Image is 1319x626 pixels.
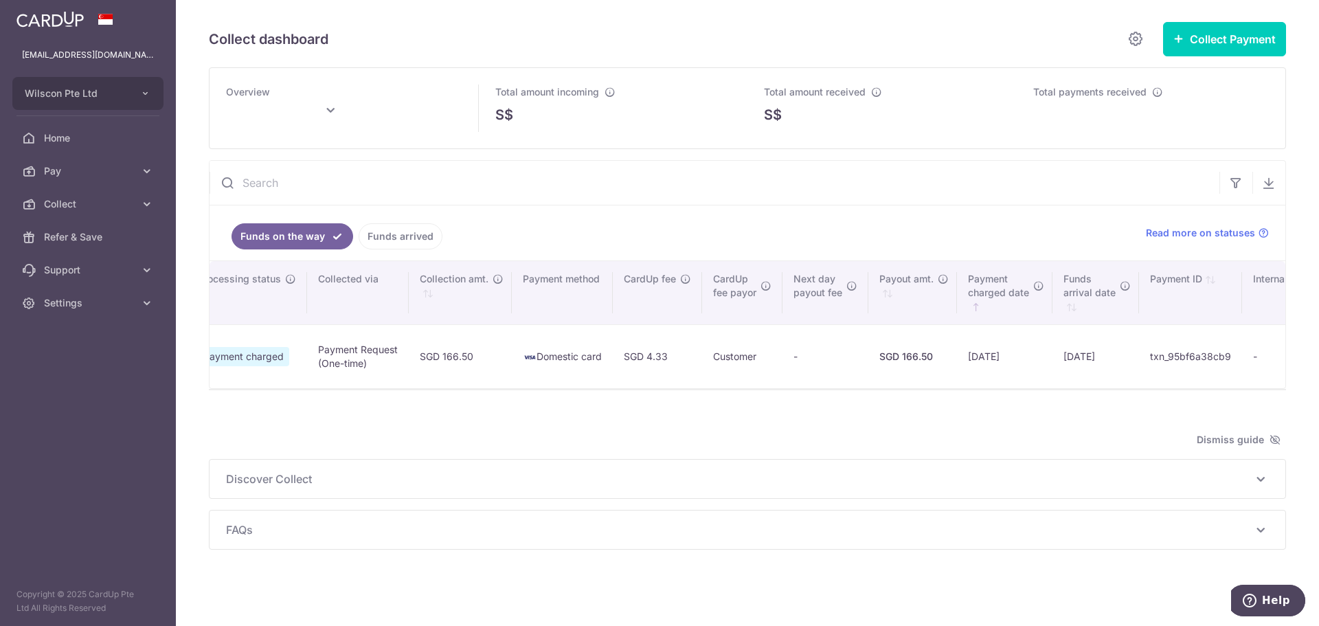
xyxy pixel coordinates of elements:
[232,223,353,249] a: Funds on the way
[22,48,154,62] p: [EMAIL_ADDRESS][DOMAIN_NAME]
[495,86,599,98] span: Total amount incoming
[44,131,135,145] span: Home
[31,10,59,22] span: Help
[359,223,442,249] a: Funds arrived
[187,261,307,324] th: Processing status
[879,272,934,286] span: Payout amt.
[1052,261,1139,324] th: Fundsarrival date : activate to sort column ascending
[226,471,1269,487] p: Discover Collect
[613,324,702,388] td: SGD 4.33
[1231,585,1305,619] iframe: Opens a widget where you can find more information
[1146,226,1255,240] span: Read more on statuses
[226,471,1252,487] span: Discover Collect
[44,296,135,310] span: Settings
[409,324,512,388] td: SGD 166.50
[957,324,1052,388] td: [DATE]
[613,261,702,324] th: CardUp fee
[1197,432,1281,448] span: Dismiss guide
[44,164,135,178] span: Pay
[44,197,135,211] span: Collect
[702,261,782,324] th: CardUpfee payor
[1139,324,1242,388] td: txn_95bf6a38cb9
[209,28,328,50] h5: Collect dashboard
[764,86,866,98] span: Total amount received
[198,272,281,286] span: Processing status
[512,324,613,388] td: Domestic card
[210,161,1219,205] input: Search
[764,104,782,125] span: S$
[1052,324,1139,388] td: [DATE]
[702,324,782,388] td: Customer
[868,261,957,324] th: Payout amt. : activate to sort column ascending
[44,230,135,244] span: Refer & Save
[25,87,126,100] span: Wilscon Pte Ltd
[198,347,289,366] span: Payment charged
[409,261,512,324] th: Collection amt. : activate to sort column ascending
[307,324,409,388] td: Payment Request (One-time)
[512,261,613,324] th: Payment method
[420,272,488,286] span: Collection amt.
[624,272,676,286] span: CardUp fee
[307,261,409,324] th: Collected via
[226,522,1252,538] span: FAQs
[226,522,1269,538] p: FAQs
[1063,272,1116,300] span: Funds arrival date
[879,350,946,364] div: SGD 166.50
[1139,261,1242,324] th: Payment ID: activate to sort column ascending
[1253,272,1305,286] span: Internal ref.
[12,77,164,110] button: Wilscon Pte Ltd
[44,263,135,277] span: Support
[226,86,270,98] span: Overview
[968,272,1029,300] span: Payment charged date
[782,324,868,388] td: -
[957,261,1052,324] th: Paymentcharged date : activate to sort column ascending
[16,11,84,27] img: CardUp
[1033,86,1147,98] span: Total payments received
[782,261,868,324] th: Next daypayout fee
[523,350,537,364] img: visa-sm-192604c4577d2d35970c8ed26b86981c2741ebd56154ab54ad91a526f0f24972.png
[793,272,842,300] span: Next day payout fee
[713,272,756,300] span: CardUp fee payor
[1163,22,1286,56] button: Collect Payment
[495,104,513,125] span: S$
[1146,226,1269,240] a: Read more on statuses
